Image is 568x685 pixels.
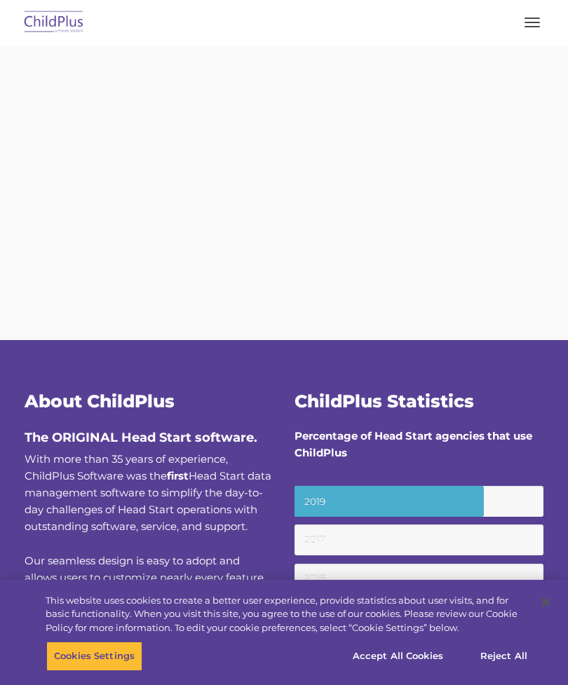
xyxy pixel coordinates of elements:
[295,524,543,555] small: 2017
[46,594,529,635] div: This website uses cookies to create a better user experience, provide statistics about user visit...
[295,429,532,459] strong: Percentage of Head Start agencies that use ChildPlus
[25,554,269,668] span: Our seamless design is easy to adopt and allows users to customize nearly every feature for a tru...
[530,587,561,618] button: Close
[21,6,87,39] img: ChildPlus by Procare Solutions
[25,430,257,445] span: The ORIGINAL Head Start software.
[25,452,271,533] span: With more than 35 years of experience, ChildPlus Software was the Head Start data management soft...
[25,391,175,412] span: About ChildPlus
[295,486,543,517] small: 2019
[295,391,474,412] span: ChildPlus Statistics
[46,642,142,671] button: Cookies Settings
[295,564,543,595] small: 2016
[167,469,189,482] b: first
[345,642,451,671] button: Accept All Cookies
[460,642,548,671] button: Reject All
